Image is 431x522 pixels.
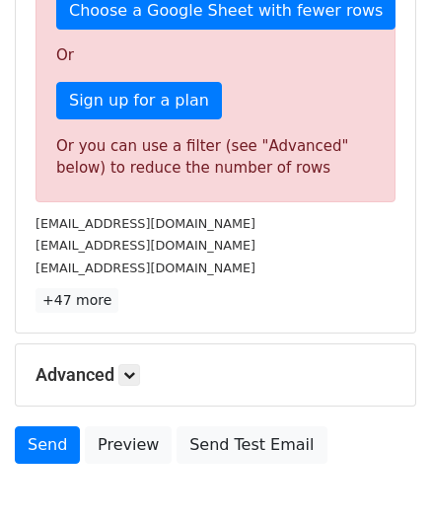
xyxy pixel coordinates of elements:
[36,238,255,253] small: [EMAIL_ADDRESS][DOMAIN_NAME]
[36,216,255,231] small: [EMAIL_ADDRESS][DOMAIN_NAME]
[56,45,375,66] p: Or
[85,426,172,464] a: Preview
[56,135,375,180] div: Or you can use a filter (see "Advanced" below) to reduce the number of rows
[36,288,118,313] a: +47 more
[36,261,255,275] small: [EMAIL_ADDRESS][DOMAIN_NAME]
[56,82,222,119] a: Sign up for a plan
[177,426,326,464] a: Send Test Email
[36,364,395,386] h5: Advanced
[332,427,431,522] iframe: Chat Widget
[15,426,80,464] a: Send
